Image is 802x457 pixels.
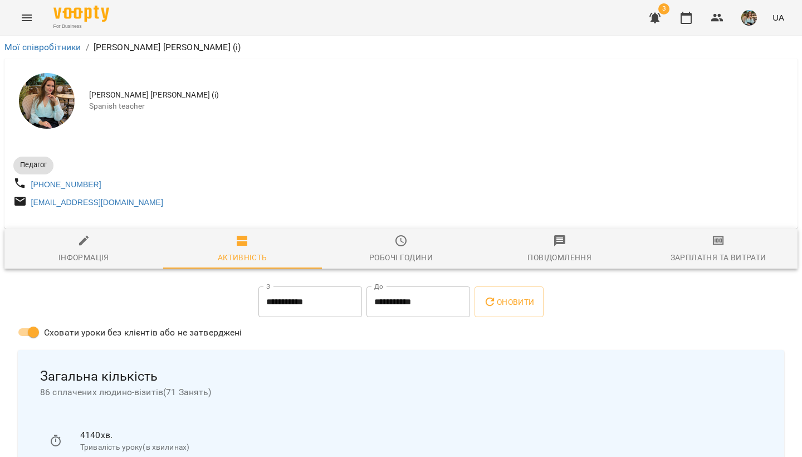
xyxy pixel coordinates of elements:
span: Сховати уроки без клієнтів або не затверджені [44,326,242,339]
span: Педагог [13,160,53,170]
p: [PERSON_NAME] [PERSON_NAME] (і) [94,41,241,54]
img: Voopty Logo [53,6,109,22]
span: Загальна кількість [40,368,762,385]
div: Інформація [58,251,109,264]
img: 856b7ccd7d7b6bcc05e1771fbbe895a7.jfif [741,10,757,26]
span: For Business [53,23,109,30]
span: [PERSON_NAME] [PERSON_NAME] (і) [89,90,789,101]
li: / [86,41,89,54]
div: Робочі години [369,251,433,264]
span: Spanish teacher [89,101,789,112]
p: 4140 хв. [80,429,753,442]
span: Оновити [483,295,534,309]
div: Повідомлення [527,251,591,264]
div: Зарплатня та Витрати [671,251,766,264]
button: UA [768,7,789,28]
button: Menu [13,4,40,31]
button: Оновити [475,286,543,318]
img: Киречук Валерія Володимирівна (і) [19,73,75,129]
p: Тривалість уроку(в хвилинах) [80,442,753,453]
a: [EMAIL_ADDRESS][DOMAIN_NAME] [31,198,163,207]
a: Мої співробітники [4,42,81,52]
span: UA [772,12,784,23]
span: 3 [658,3,669,14]
nav: breadcrumb [4,41,798,54]
span: 86 сплачених людино-візитів ( 71 Занять ) [40,386,762,399]
a: [PHONE_NUMBER] [31,180,101,189]
div: Активність [218,251,267,264]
